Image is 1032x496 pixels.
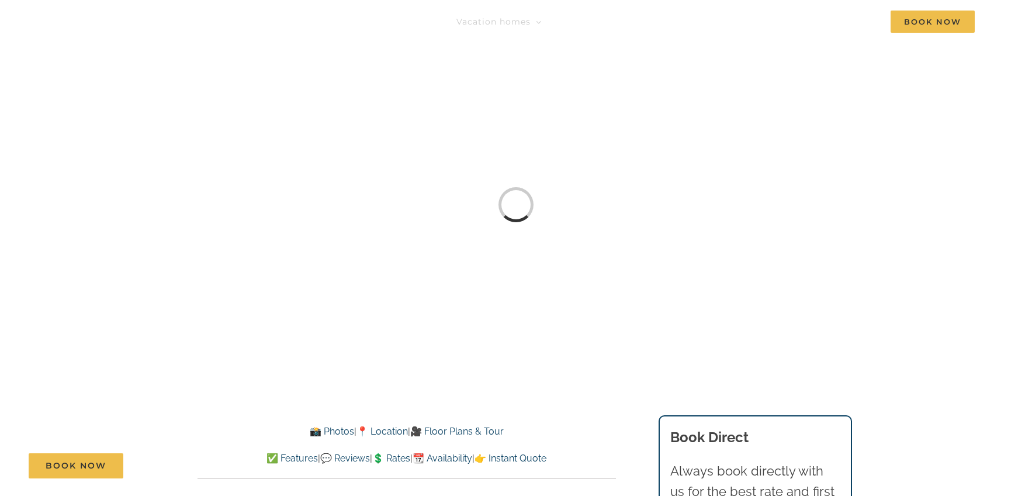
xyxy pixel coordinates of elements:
a: 💲 Rates [372,453,410,464]
a: 💬 Reviews [320,453,370,464]
a: Vacation homes [456,10,542,33]
a: 🎥 Floor Plans & Tour [410,426,504,437]
span: Contact [827,18,864,26]
a: Contact [827,10,864,33]
span: Book Now [46,461,106,471]
a: About [762,10,801,33]
a: Book Now [29,453,123,478]
a: Things to do [568,10,638,33]
img: Branson Family Retreats Logo [57,13,255,39]
a: Deals & More [664,10,736,33]
a: 📍 Location [356,426,408,437]
a: ✅ Features [266,453,318,464]
p: | | | | [198,451,616,466]
nav: Main Menu [456,10,975,33]
span: Book Now [891,11,975,33]
div: Loading... [496,185,535,224]
a: 👉 Instant Quote [475,453,546,464]
span: Vacation homes [456,18,531,26]
span: Deals & More [664,18,725,26]
p: | | [198,424,616,439]
span: About [762,18,790,26]
a: 📸 Photos [310,426,354,437]
b: Book Direct [670,429,749,446]
span: Things to do [568,18,626,26]
a: 📆 Availability [413,453,472,464]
